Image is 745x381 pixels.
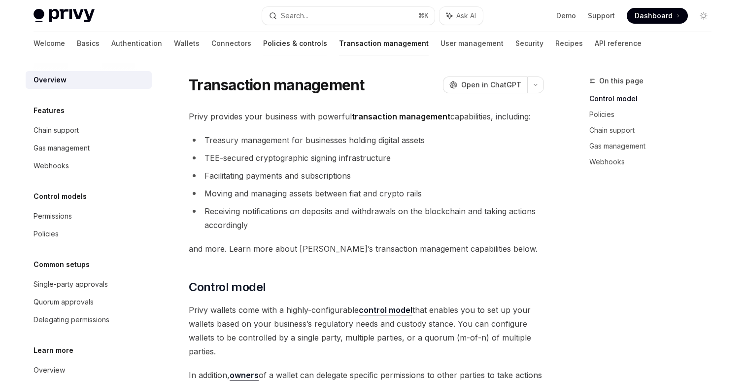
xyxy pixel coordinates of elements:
a: Connectors [211,32,251,55]
a: Delegating permissions [26,311,152,329]
a: Dashboard [627,8,688,24]
li: Treasury management for businesses holding digital assets [189,133,544,147]
div: Overview [34,364,65,376]
div: Gas management [34,142,90,154]
a: User management [440,32,504,55]
a: Gas management [26,139,152,157]
span: Privy provides your business with powerful capabilities, including: [189,110,544,123]
button: Search...⌘K [262,7,435,25]
span: Privy wallets come with a highly-configurable that enables you to set up your wallets based on yo... [189,303,544,358]
a: Policies & controls [263,32,327,55]
a: Overview [26,361,152,379]
a: API reference [595,32,642,55]
a: Chain support [26,121,152,139]
a: Webhooks [589,154,719,170]
div: Permissions [34,210,72,222]
a: Overview [26,71,152,89]
a: Welcome [34,32,65,55]
a: Basics [77,32,100,55]
button: Ask AI [440,7,483,25]
h5: Learn more [34,344,73,356]
div: Policies [34,228,59,240]
span: On this page [599,75,643,87]
span: and more. Learn more about [PERSON_NAME]’s transaction management capabilities below. [189,242,544,256]
h5: Features [34,105,65,116]
h5: Control models [34,190,87,202]
a: Chain support [589,122,719,138]
a: Permissions [26,207,152,225]
a: Demo [556,11,576,21]
a: Authentication [111,32,162,55]
a: Quorum approvals [26,293,152,311]
a: Wallets [174,32,200,55]
a: Transaction management [339,32,429,55]
img: light logo [34,9,95,23]
button: Toggle dark mode [696,8,711,24]
a: Policies [26,225,152,243]
li: Moving and managing assets between fiat and crypto rails [189,187,544,200]
div: Chain support [34,124,79,136]
a: Policies [589,107,719,122]
div: Delegating permissions [34,314,109,326]
li: Facilitating payments and subscriptions [189,169,544,183]
div: Quorum approvals [34,296,94,308]
a: Gas management [589,138,719,154]
button: Open in ChatGPT [443,76,527,93]
span: Dashboard [635,11,673,21]
li: TEE-secured cryptographic signing infrastructure [189,151,544,165]
strong: transaction management [352,112,450,121]
a: control model [359,305,412,315]
li: Receiving notifications on deposits and withdrawals on the blockchain and taking actions accordingly [189,204,544,232]
div: Overview [34,74,67,86]
a: Control model [589,91,719,107]
h5: Common setups [34,259,90,270]
a: Security [515,32,543,55]
a: Support [588,11,615,21]
a: owners [230,370,259,381]
span: Open in ChatGPT [461,80,521,90]
a: Webhooks [26,157,152,175]
a: Recipes [555,32,583,55]
div: Webhooks [34,160,69,172]
span: Ask AI [456,11,476,21]
div: Search... [281,10,308,22]
a: Single-party approvals [26,275,152,293]
div: Single-party approvals [34,278,108,290]
span: Control model [189,279,266,295]
span: ⌘ K [418,12,429,20]
h1: Transaction management [189,76,365,94]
